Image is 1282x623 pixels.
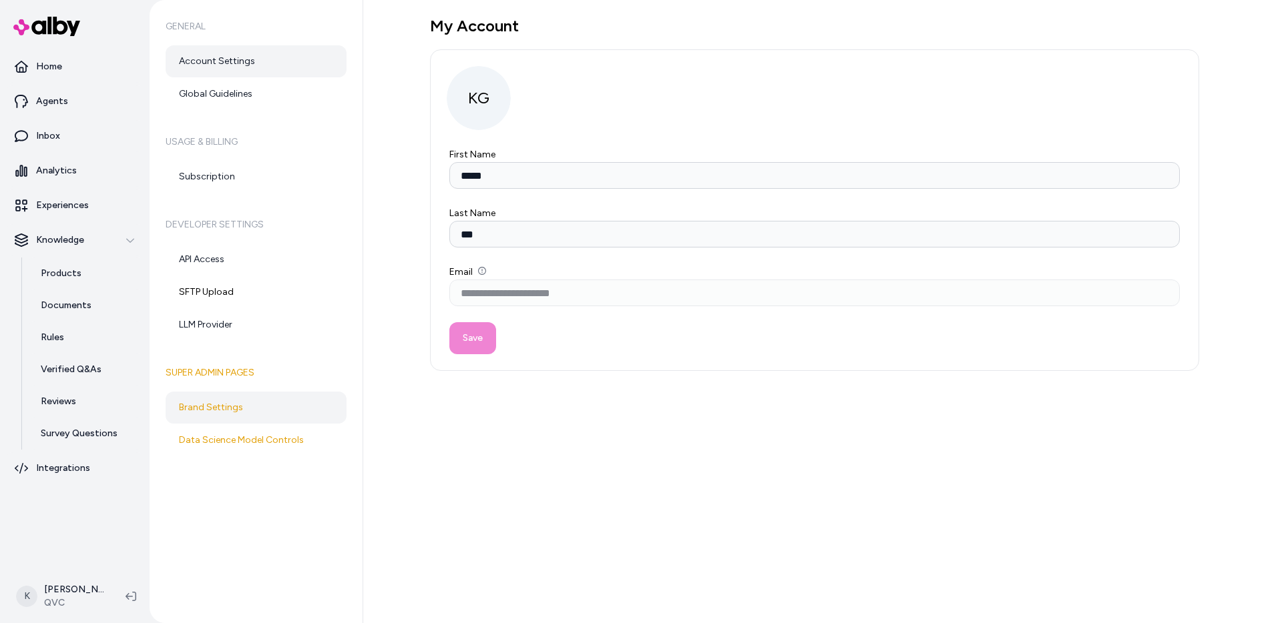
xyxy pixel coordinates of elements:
p: Agents [36,95,68,108]
p: Documents [41,299,91,312]
p: Experiences [36,199,89,212]
a: SFTP Upload [166,276,347,308]
p: Products [41,267,81,280]
a: Home [5,51,144,83]
span: KG [447,66,511,130]
h6: General [166,8,347,45]
a: LLM Provider [166,309,347,341]
label: First Name [449,149,495,160]
a: Brand Settings [166,392,347,424]
span: QVC [44,596,104,610]
p: Inbox [36,129,60,143]
p: Survey Questions [41,427,118,440]
h6: Developer Settings [166,206,347,243]
a: API Access [166,243,347,275]
a: Verified Q&As [27,354,144,386]
label: Last Name [449,207,495,219]
p: Reviews [41,395,76,408]
h6: Super Admin Pages [166,354,347,392]
p: Analytics [36,164,77,177]
a: Inbox [5,120,144,152]
a: Integrations [5,452,144,484]
label: Email [449,266,486,277]
p: [PERSON_NAME] [44,583,104,596]
a: Documents [27,289,144,322]
a: Reviews [27,386,144,418]
p: Integrations [36,462,90,475]
p: Rules [41,331,64,344]
a: Products [27,257,144,289]
button: Email [478,267,486,275]
p: Verified Q&As [41,363,101,376]
a: Data Science Model Controls [166,424,347,456]
img: alby Logo [13,17,80,36]
h6: Usage & Billing [166,123,347,161]
p: Home [36,60,62,73]
a: Survey Questions [27,418,144,450]
p: Knowledge [36,233,84,247]
span: K [16,586,37,607]
button: Knowledge [5,224,144,256]
a: Experiences [5,189,144,221]
a: Global Guidelines [166,78,347,110]
a: Agents [5,85,144,117]
h1: My Account [430,16,1199,36]
a: Subscription [166,161,347,193]
a: Account Settings [166,45,347,77]
button: K[PERSON_NAME]QVC [8,575,115,618]
a: Analytics [5,155,144,187]
a: Rules [27,322,144,354]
